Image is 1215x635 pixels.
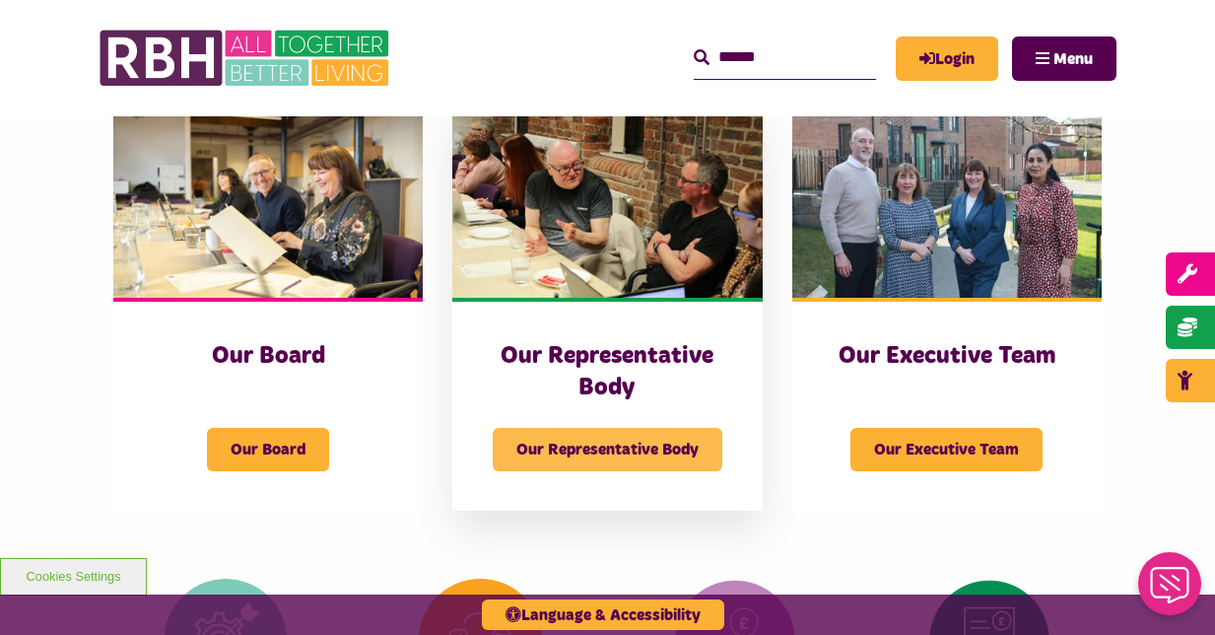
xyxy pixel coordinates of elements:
h3: Our Board [153,341,383,372]
input: Search [694,36,876,79]
button: Navigation [1012,36,1116,81]
a: Our Board Our Board [113,105,423,511]
button: Language & Accessibility [482,600,724,630]
img: RBH Executive Team [792,105,1102,298]
img: Rep Body [452,105,762,298]
a: Our Executive Team Our Executive Team [792,105,1102,511]
img: RBH [99,20,394,97]
span: Our Board [207,428,329,471]
h3: Our Representative Body [492,341,722,402]
iframe: Netcall Web Assistant for live chat [1126,546,1215,635]
a: Our Representative Body Our Representative Body [452,105,762,511]
a: MyRBH [896,36,998,81]
span: Our Representative Body [493,428,722,471]
span: Our Executive Team [850,428,1043,471]
span: Menu [1053,51,1093,67]
h3: Our Executive Team [832,341,1062,372]
img: RBH Board 1 [113,105,423,298]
